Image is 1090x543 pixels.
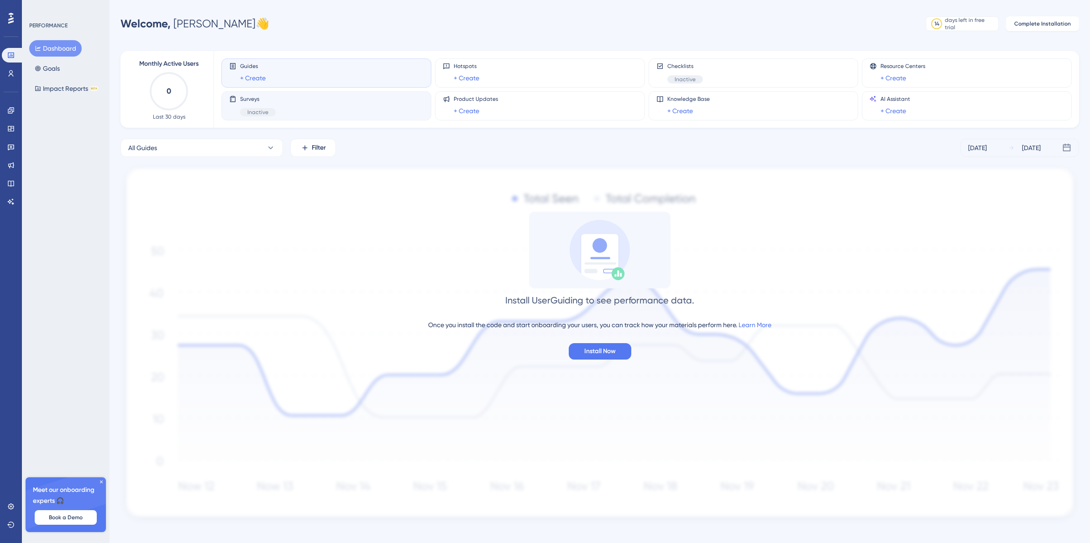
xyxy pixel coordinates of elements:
span: Resource Centers [880,63,925,70]
span: Product Updates [454,95,498,103]
span: Knowledge Base [667,95,710,103]
div: [DATE] [968,142,987,153]
span: Welcome, [121,17,171,30]
span: Surveys [240,95,276,103]
button: Dashboard [29,40,82,57]
span: Inactive [247,109,268,116]
span: Complete Installation [1014,20,1071,27]
span: Inactive [675,76,696,83]
text: 0 [167,87,171,95]
span: Filter [312,142,326,153]
button: All Guides [121,139,283,157]
span: Meet our onboarding experts 🎧 [33,485,99,506]
a: + Create [454,73,479,84]
span: Last 30 days [153,113,185,120]
a: Learn More [739,321,771,329]
div: Install UserGuiding to see performance data. [505,294,694,307]
a: + Create [880,73,906,84]
button: Filter [290,139,336,157]
span: Guides [240,63,266,70]
div: PERFORMANCE [29,22,68,29]
div: days left in free trial [945,16,996,31]
span: Monthly Active Users [139,58,199,69]
a: + Create [880,105,906,116]
div: 14 [934,20,939,27]
a: + Create [240,73,266,84]
span: All Guides [128,142,157,153]
span: Checklists [667,63,703,70]
div: [DATE] [1022,142,1041,153]
button: Impact ReportsBETA [29,80,104,97]
button: Install Now [569,343,631,360]
button: Goals [29,60,65,77]
span: Book a Demo [49,514,83,521]
img: 1ec67ef948eb2d50f6bf237e9abc4f97.svg [121,164,1079,524]
span: Install Now [584,346,616,357]
div: Once you install the code and start onboarding your users, you can track how your materials perfo... [428,319,771,330]
button: Book a Demo [35,510,97,525]
span: Hotspots [454,63,479,70]
div: BETA [90,86,98,91]
a: + Create [667,105,693,116]
button: Complete Installation [1006,16,1079,31]
span: AI Assistant [880,95,910,103]
a: + Create [454,105,479,116]
div: [PERSON_NAME] 👋 [121,16,269,31]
